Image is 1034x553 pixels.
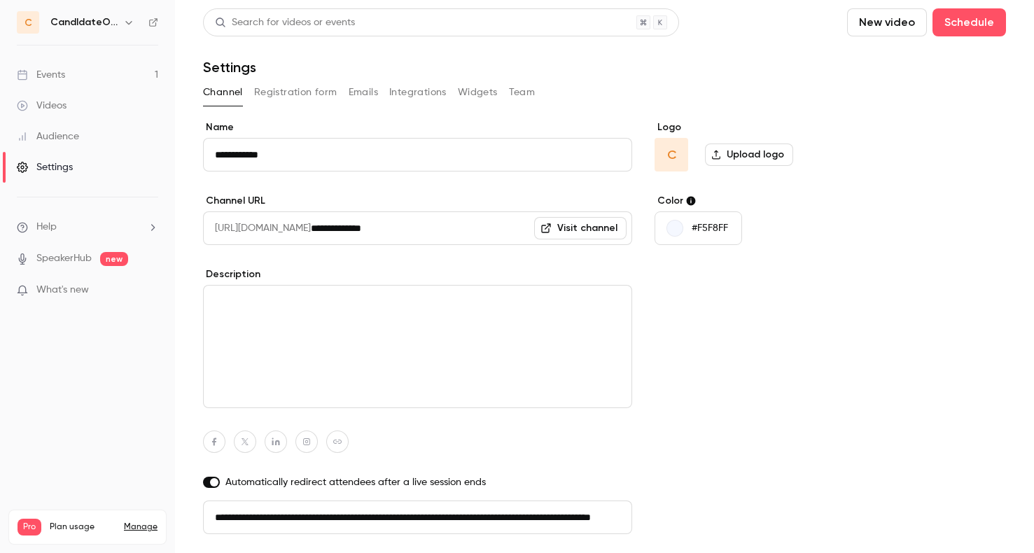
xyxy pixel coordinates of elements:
[17,68,65,82] div: Events
[932,8,1006,36] button: Schedule
[667,146,676,164] span: C
[36,251,92,266] a: SpeakerHub
[509,81,536,104] button: Team
[203,194,632,208] label: Channel URL
[36,283,89,297] span: What's new
[203,475,632,489] label: Automatically redirect attendees after a live session ends
[124,521,158,533] a: Manage
[655,120,869,171] section: Logo
[655,194,869,208] label: Color
[389,81,447,104] button: Integrations
[705,143,793,166] label: Upload logo
[203,211,311,245] span: [URL][DOMAIN_NAME]
[50,521,116,533] span: Plan usage
[655,120,869,134] label: Logo
[692,221,728,235] p: #F5F8FF
[17,220,158,234] li: help-dropdown-opener
[349,81,378,104] button: Emails
[17,160,73,174] div: Settings
[18,519,41,535] span: Pro
[17,129,79,143] div: Audience
[36,220,57,234] span: Help
[17,99,67,113] div: Videos
[655,211,742,245] button: #F5F8FF
[203,81,243,104] button: Channel
[203,120,632,134] label: Name
[203,267,632,281] label: Description
[100,252,128,266] span: new
[50,15,118,29] h6: CandIdateOps
[847,8,927,36] button: New video
[215,15,355,30] div: Search for videos or events
[25,15,32,30] span: C
[534,217,627,239] a: Visit channel
[458,81,498,104] button: Widgets
[254,81,337,104] button: Registration form
[203,59,256,76] h1: Settings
